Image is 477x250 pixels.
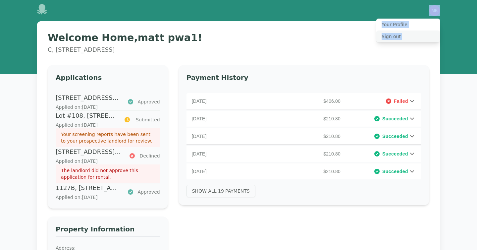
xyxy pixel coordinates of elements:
[61,167,155,180] p: The landlord did not approve this application for rental.
[138,189,160,195] span: Approved
[56,104,119,110] p: Applied on: [DATE]
[48,32,429,44] h1: Welcome Home, matt pwa1 !
[382,151,408,157] span: Succeeded
[56,147,121,156] p: [STREET_ADDRESS][PERSON_NAME]
[267,133,343,140] p: $210.80
[376,31,440,42] button: Sign out
[192,98,268,104] p: [DATE]
[267,151,343,157] p: $210.80
[382,168,408,175] span: Succeeded
[186,163,421,179] div: [DATE]$210.80Succeeded
[48,45,429,54] p: C, [STREET_ADDRESS]
[394,98,408,104] span: Failed
[267,168,343,175] p: $210.80
[56,111,116,120] p: Lot #108, [STREET_ADDRESS][PERSON_NAME]
[56,158,121,164] p: Applied on: [DATE]
[56,93,119,102] p: [STREET_ADDRESS][PERSON_NAME]
[56,122,116,128] p: Applied on: [DATE]
[376,19,440,31] button: Your Profile
[192,151,268,157] p: [DATE]
[186,111,421,127] div: [DATE]$210.80Succeeded
[382,133,408,140] span: Succeeded
[56,194,119,201] p: Applied on: [DATE]
[61,131,155,144] p: Your screening reports have been sent to your prospective landlord for review.
[186,185,255,197] button: Show All 19 Payments
[139,153,160,159] span: Declined
[186,128,421,144] div: [DATE]$210.80Succeeded
[56,224,160,237] h3: Property Information
[192,133,268,140] p: [DATE]
[192,115,268,122] p: [DATE]
[382,115,408,122] span: Succeeded
[56,183,119,193] p: 1127B, [STREET_ADDRESS][PERSON_NAME]
[138,98,160,105] span: Approved
[186,146,421,162] div: [DATE]$210.80Succeeded
[267,115,343,122] p: $210.80
[192,168,268,175] p: [DATE]
[267,98,343,104] p: $406.00
[136,116,160,123] span: Submitted
[186,73,421,85] h3: Payment History
[56,73,160,85] h3: Applications
[186,93,421,109] div: [DATE]$406.00Failed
